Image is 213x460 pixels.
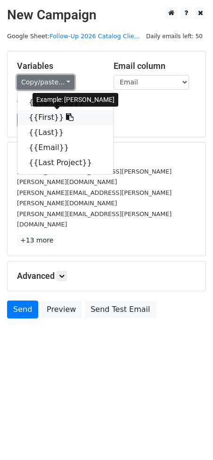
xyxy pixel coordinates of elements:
a: {{Email}} [17,140,113,155]
a: {{First}} [17,110,113,125]
a: {{Company}} [17,95,113,110]
a: +13 more [17,234,57,246]
a: Follow-Up 2026 Catalog Clie... [49,33,140,40]
small: [PERSON_NAME][EMAIL_ADDRESS][PERSON_NAME][PERSON_NAME][DOMAIN_NAME] [17,189,172,207]
a: Copy/paste... [17,75,74,90]
iframe: Chat Widget [166,415,213,460]
h2: New Campaign [7,7,206,23]
h5: Advanced [17,271,196,281]
a: {{Last}} [17,125,113,140]
a: Daily emails left: 50 [143,33,206,40]
small: [PERSON_NAME][EMAIL_ADDRESS][PERSON_NAME][DOMAIN_NAME] [17,210,172,228]
a: {{Last Project}} [17,155,113,170]
h5: Email column [114,61,196,71]
a: Preview [41,301,82,318]
span: Daily emails left: 50 [143,31,206,42]
small: Google Sheet: [7,33,140,40]
a: Send [7,301,38,318]
a: Send Test Email [84,301,156,318]
div: Example: [PERSON_NAME] [33,93,118,107]
h5: Variables [17,61,99,71]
